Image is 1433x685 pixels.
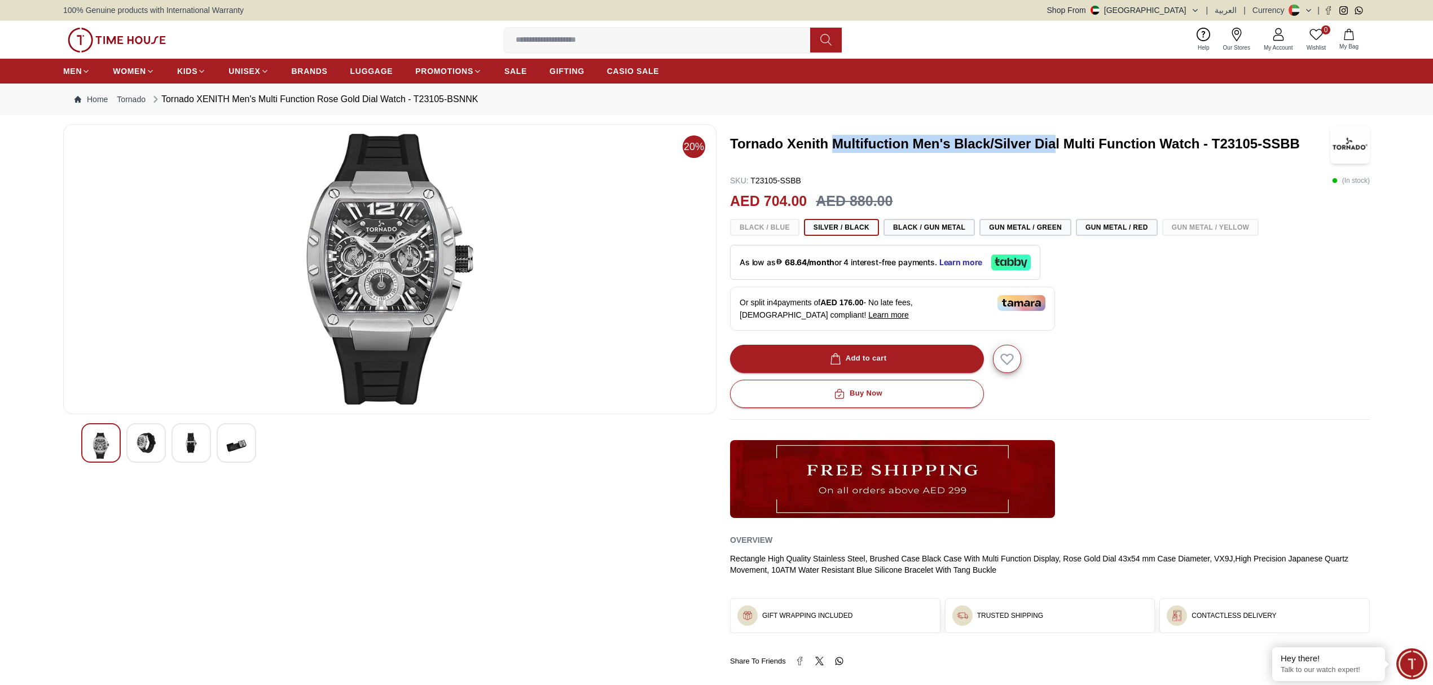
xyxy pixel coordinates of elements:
button: Gun Metal / Green [979,219,1071,236]
p: ( In stock ) [1332,175,1370,186]
span: WOMEN [113,65,146,77]
div: Tornado XENITH Men's Multi Function Rose Gold Dial Watch - T23105-BSNNK [150,93,478,106]
a: GIFTING [550,61,584,81]
span: Share To Friends [730,656,786,667]
img: Tornado XENITH Men's Multi Function Rose Gold Dial Watch - T23105-BSNNK [91,433,111,459]
div: Hey there! [1281,653,1377,664]
span: 100% Genuine products with International Warranty [63,5,244,16]
img: ... [1171,610,1183,621]
span: MEN [63,65,82,77]
a: MEN [63,61,90,81]
a: Facebook [1324,6,1333,15]
p: Talk to our watch expert! [1281,665,1377,675]
p: T23105-SSBB [730,175,801,186]
button: العربية [1215,5,1237,16]
button: Add to cart [730,345,984,373]
img: ... [68,28,166,52]
a: WOMEN [113,61,155,81]
span: PROMOTIONS [415,65,473,77]
a: CASIO SALE [607,61,660,81]
img: Tornado XENITH Men's Multi Function Rose Gold Dial Watch - T23105-BSNNK [73,134,707,405]
a: KIDS [177,61,206,81]
span: 0 [1321,25,1330,34]
span: UNISEX [228,65,260,77]
span: LUGGAGE [350,65,393,77]
div: Rectangle High Quality Stainless Steel, Brushed Case Black Case With Multi Function Display, Rose... [730,553,1370,576]
img: Tornado XENITH Men's Multi Function Rose Gold Dial Watch - T23105-BSNNK [136,433,156,453]
a: Whatsapp [1355,6,1363,15]
h2: AED 704.00 [730,191,807,212]
button: My Bag [1333,27,1365,53]
a: Tornado [117,94,146,105]
a: Home [74,94,108,105]
span: Wishlist [1302,43,1330,52]
div: Buy Now [832,387,882,400]
img: ... [957,610,968,621]
a: PROMOTIONS [415,61,482,81]
h2: Overview [730,532,772,548]
img: Tornado XENITH Men's Multi Function Rose Gold Dial Watch - T23105-BSNNK [181,433,201,453]
span: 20% [683,135,705,158]
span: My Account [1259,43,1298,52]
span: My Bag [1335,42,1363,51]
a: Help [1191,25,1216,54]
img: Tornado Xenith Multifuction Men's Black/Silver Dial Multi Function Watch - T23105-SSBB [1330,124,1370,164]
h3: AED 880.00 [816,191,893,212]
nav: Breadcrumb [63,84,1370,115]
button: Silver / Black [804,219,879,236]
a: 0Wishlist [1300,25,1333,54]
span: KIDS [177,65,197,77]
span: | [1317,5,1320,16]
a: UNISEX [228,61,269,81]
span: AED 176.00 [820,298,863,307]
img: Tamara [997,295,1045,311]
img: Tornado XENITH Men's Multi Function Rose Gold Dial Watch - T23105-BSNNK [226,433,247,459]
a: LUGGAGE [350,61,393,81]
h3: GIFT WRAPPING INCLUDED [762,611,852,620]
span: SALE [504,65,527,77]
span: | [1206,5,1208,16]
h3: TRUSTED SHIPPING [977,611,1043,620]
div: Chat Widget [1396,648,1427,679]
span: Our Stores [1219,43,1255,52]
a: SALE [504,61,527,81]
h3: Tornado Xenith Multifuction Men's Black/Silver Dial Multi Function Watch - T23105-SSBB [730,135,1317,153]
span: CASIO SALE [607,65,660,77]
button: Gun Metal / Red [1076,219,1158,236]
img: United Arab Emirates [1091,6,1100,15]
div: Currency [1252,5,1289,16]
span: | [1243,5,1246,16]
img: ... [742,610,753,621]
div: Add to cart [828,352,887,365]
a: Instagram [1339,6,1348,15]
img: ... [730,440,1055,518]
span: SKU : [730,176,749,185]
button: Shop From[GEOGRAPHIC_DATA] [1047,5,1199,16]
span: Help [1193,43,1214,52]
a: BRANDS [292,61,328,81]
button: Black / Gun Metal [883,219,975,236]
span: Learn more [868,310,909,319]
button: Buy Now [730,380,984,408]
h3: CONTACTLESS DELIVERY [1192,611,1276,620]
a: Our Stores [1216,25,1257,54]
div: Or split in 4 payments of - No late fees, [DEMOGRAPHIC_DATA] compliant! [730,287,1055,331]
span: BRANDS [292,65,328,77]
span: GIFTING [550,65,584,77]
